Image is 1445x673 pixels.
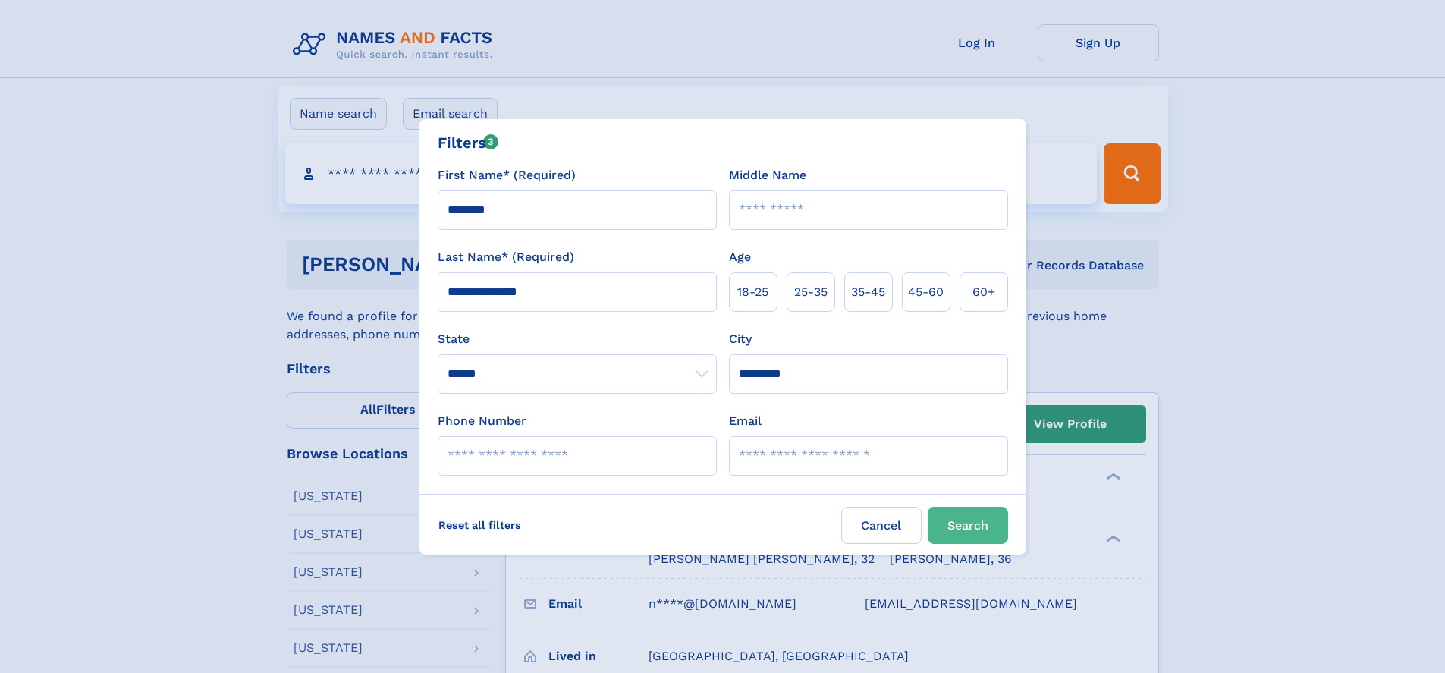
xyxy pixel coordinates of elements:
[438,248,574,266] label: Last Name* (Required)
[737,283,768,301] span: 18‑25
[908,283,944,301] span: 45‑60
[729,166,806,184] label: Middle Name
[851,283,885,301] span: 35‑45
[438,131,499,154] div: Filters
[429,507,531,543] label: Reset all filters
[729,330,752,348] label: City
[794,283,828,301] span: 25‑35
[438,412,526,430] label: Phone Number
[438,330,717,348] label: State
[729,412,762,430] label: Email
[438,166,576,184] label: First Name* (Required)
[841,507,922,544] label: Cancel
[972,283,995,301] span: 60+
[729,248,751,266] label: Age
[928,507,1008,544] button: Search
